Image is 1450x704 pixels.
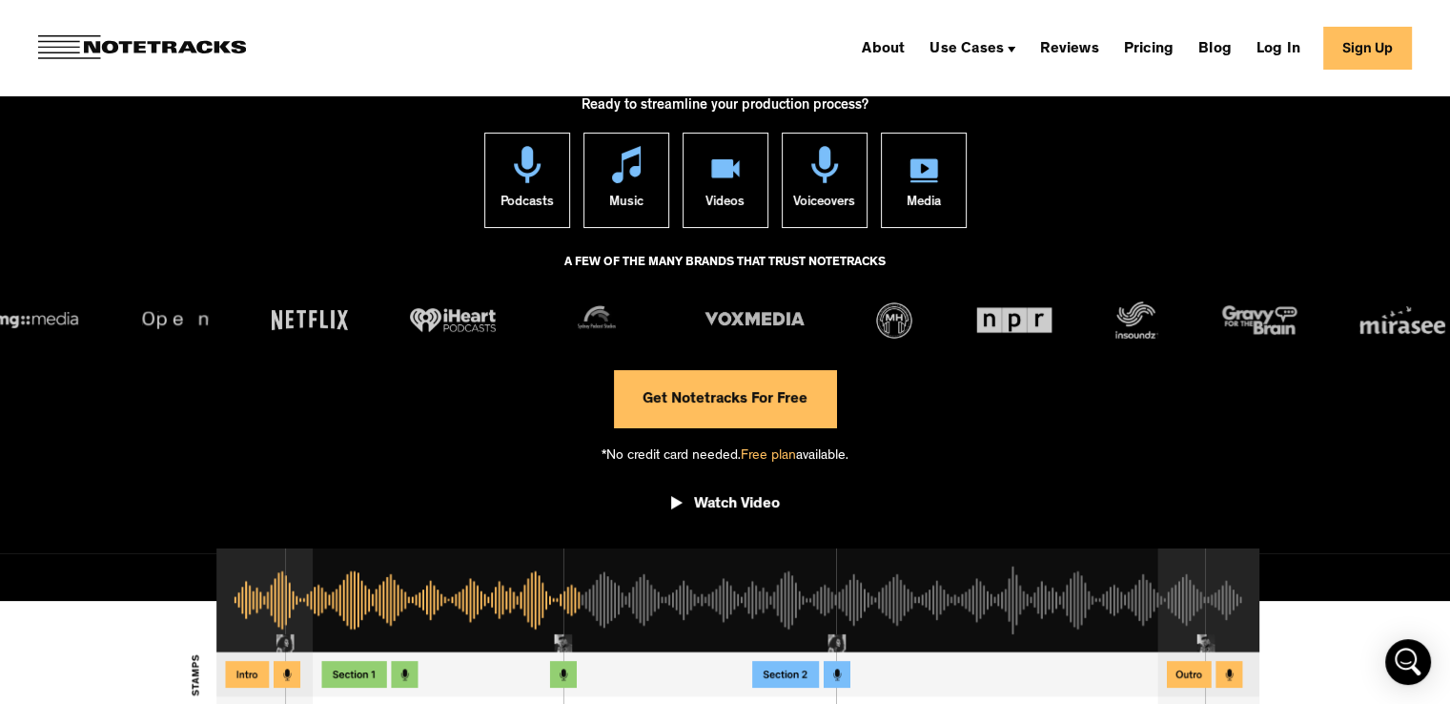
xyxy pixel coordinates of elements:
[881,133,967,228] a: Media
[614,370,836,427] a: Get Notetracks For Free
[582,87,868,133] div: Ready to streamline your production process?
[500,183,554,227] div: Podcasts
[1116,32,1181,63] a: Pricing
[602,427,848,482] div: *No credit card needed. available.
[907,183,941,227] div: Media
[683,133,768,228] a: Videos
[1323,27,1412,70] a: Sign Up
[583,133,669,228] a: Music
[793,183,855,227] div: Voiceovers
[484,133,570,228] a: Podcasts
[922,32,1023,63] div: Use Cases
[694,495,780,514] div: Watch Video
[609,183,643,227] div: Music
[1191,32,1239,63] a: Blog
[929,42,1004,57] div: Use Cases
[1032,32,1106,63] a: Reviews
[782,133,868,228] a: Voiceovers
[671,481,780,534] a: open lightbox
[564,247,886,299] div: A FEW OF THE MANY BRANDS THAT TRUST NOTETRACKS
[854,32,912,63] a: About
[1385,639,1431,685] div: Open Intercom Messenger
[1249,32,1308,63] a: Log In
[705,183,745,227] div: Videos
[741,449,796,464] span: Free plan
